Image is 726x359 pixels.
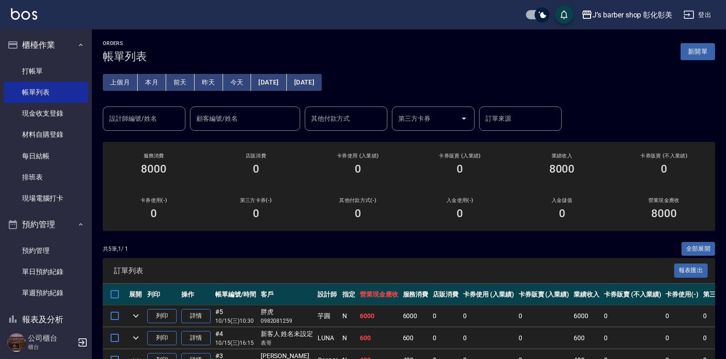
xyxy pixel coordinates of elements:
a: 每日結帳 [4,146,88,167]
h2: 其他付款方式(-) [318,197,398,203]
h2: 卡券使用 (入業績) [318,153,398,159]
td: N [340,327,357,349]
a: 打帳單 [4,61,88,82]
td: 0 [461,327,516,349]
td: 6000 [357,305,401,327]
td: 6000 [571,305,602,327]
h3: 服務消費 [114,153,194,159]
a: 材料自購登錄 [4,124,88,145]
th: 店販消費 [430,284,461,305]
button: 櫃檯作業 [4,33,88,57]
th: 設計師 [315,284,340,305]
button: 全部展開 [681,242,715,256]
td: 0 [602,327,663,349]
th: 展開 [127,284,145,305]
button: 報表及分析 [4,308,88,331]
h3: 8000 [651,207,677,220]
div: 胖虎 [261,307,313,317]
h2: 業績收入 [522,153,602,159]
button: J’s barber shop 彰化彰美 [578,6,676,24]
h3: 0 [253,207,259,220]
p: 表哥 [261,339,313,347]
td: 0 [461,305,516,327]
a: 單日預約紀錄 [4,261,88,282]
p: 10/15 (三) 10:30 [215,317,256,325]
button: [DATE] [287,74,322,91]
h2: 店販消費 [216,153,296,159]
h3: 0 [457,163,463,175]
td: N [340,305,357,327]
a: 現金收支登錄 [4,103,88,124]
a: 詳情 [181,331,211,345]
th: 卡券使用 (入業績) [461,284,516,305]
h2: 卡券使用(-) [114,197,194,203]
p: 櫃台 [28,343,75,351]
button: 今天 [223,74,251,91]
a: 報表匯出 [674,266,708,275]
h3: 0 [457,207,463,220]
th: 營業現金應收 [357,284,401,305]
td: 0 [663,305,701,327]
h2: 第三方卡券(-) [216,197,296,203]
td: 0 [430,327,461,349]
h2: 卡券販賣 (不入業績) [624,153,704,159]
button: 預約管理 [4,213,88,236]
a: 預約管理 [4,240,88,261]
button: 列印 [147,309,177,323]
th: 卡券使用(-) [663,284,701,305]
img: Person [7,333,26,352]
h2: 入金使用(-) [420,197,500,203]
td: 6000 [401,305,431,327]
div: J’s barber shop 彰化彰美 [592,9,672,21]
h2: 營業現金應收 [624,197,704,203]
td: #4 [213,327,258,349]
button: Open [457,111,471,126]
p: 0982081259 [261,317,313,325]
h2: ORDERS [103,40,147,46]
h3: 8000 [141,163,167,175]
p: 10/15 (三) 16:15 [215,339,256,347]
th: 帳單編號/時間 [213,284,258,305]
td: 0 [516,327,572,349]
h3: 0 [661,163,667,175]
button: save [555,6,573,24]
span: 訂單列表 [114,266,674,275]
div: 新客人 姓名未設定 [261,329,313,339]
h2: 卡券販賣 (入業績) [420,153,500,159]
h3: 0 [559,207,565,220]
a: 新開單 [681,47,715,56]
h3: 0 [253,163,259,175]
h3: 帳單列表 [103,50,147,63]
img: Logo [11,8,37,20]
td: 0 [430,305,461,327]
h3: 0 [151,207,157,220]
th: 列印 [145,284,179,305]
td: 0 [663,327,701,349]
a: 詳情 [181,309,211,323]
button: expand row [129,309,143,323]
button: 上個月 [103,74,138,91]
h3: 8000 [549,163,575,175]
td: LUNA [315,327,340,349]
h5: 公司櫃台 [28,334,75,343]
td: 600 [401,327,431,349]
th: 卡券販賣 (入業績) [516,284,572,305]
th: 指定 [340,284,357,305]
button: 昨天 [195,74,223,91]
h3: 0 [355,207,361,220]
td: 芋圓 [315,305,340,327]
th: 卡券販賣 (不入業績) [602,284,663,305]
td: 0 [516,305,572,327]
a: 單週預約紀錄 [4,282,88,303]
h2: 入金儲值 [522,197,602,203]
button: 列印 [147,331,177,345]
button: 本月 [138,74,166,91]
button: 報表匯出 [674,264,708,278]
h3: 0 [355,163,361,175]
a: 排班表 [4,167,88,188]
p: 共 5 筆, 1 / 1 [103,245,128,253]
td: 600 [571,327,602,349]
a: 帳單列表 [4,82,88,103]
button: 前天 [166,74,195,91]
td: #5 [213,305,258,327]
